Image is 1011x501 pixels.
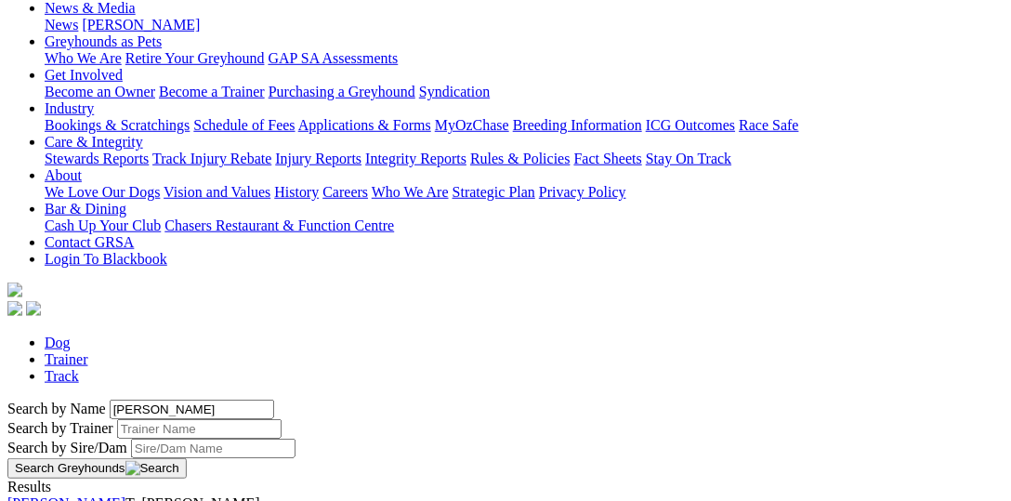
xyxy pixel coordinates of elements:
[7,401,106,416] label: Search by Name
[539,184,626,200] a: Privacy Policy
[164,218,394,233] a: Chasers Restaurant & Function Centre
[45,151,149,166] a: Stewards Reports
[7,479,1004,495] div: Results
[125,50,265,66] a: Retire Your Greyhound
[45,67,123,83] a: Get Involved
[7,420,113,436] label: Search by Trainer
[45,335,71,350] a: Dog
[45,167,82,183] a: About
[470,151,571,166] a: Rules & Policies
[45,50,1004,67] div: Greyhounds as Pets
[372,184,449,200] a: Who We Are
[453,184,535,200] a: Strategic Plan
[131,439,295,458] input: Search by Sire/Dam name
[45,251,167,267] a: Login To Blackbook
[45,50,122,66] a: Who We Are
[274,184,319,200] a: History
[45,234,134,250] a: Contact GRSA
[269,50,399,66] a: GAP SA Assessments
[45,117,1004,134] div: Industry
[45,184,1004,201] div: About
[646,117,735,133] a: ICG Outcomes
[45,201,126,217] a: Bar & Dining
[269,84,415,99] a: Purchasing a Greyhound
[45,184,160,200] a: We Love Our Dogs
[45,17,1004,33] div: News & Media
[82,17,200,33] a: [PERSON_NAME]
[298,117,431,133] a: Applications & Forms
[646,151,731,166] a: Stay On Track
[7,283,22,297] img: logo-grsa-white.png
[45,134,143,150] a: Care & Integrity
[322,184,368,200] a: Careers
[45,117,190,133] a: Bookings & Scratchings
[152,151,271,166] a: Track Injury Rebate
[45,218,161,233] a: Cash Up Your Club
[275,151,361,166] a: Injury Reports
[419,84,490,99] a: Syndication
[45,218,1004,234] div: Bar & Dining
[513,117,642,133] a: Breeding Information
[45,84,1004,100] div: Get Involved
[110,400,274,419] input: Search by Greyhound name
[26,301,41,316] img: twitter.svg
[45,84,155,99] a: Become an Owner
[7,440,127,455] label: Search by Sire/Dam
[7,458,187,479] button: Search Greyhounds
[45,351,88,367] a: Trainer
[435,117,509,133] a: MyOzChase
[45,17,78,33] a: News
[45,100,94,116] a: Industry
[164,184,270,200] a: Vision and Values
[117,419,282,439] input: Search by Trainer name
[574,151,642,166] a: Fact Sheets
[159,84,265,99] a: Become a Trainer
[193,117,295,133] a: Schedule of Fees
[45,368,79,384] a: Track
[45,33,162,49] a: Greyhounds as Pets
[45,151,1004,167] div: Care & Integrity
[739,117,798,133] a: Race Safe
[365,151,466,166] a: Integrity Reports
[125,461,179,476] img: Search
[7,301,22,316] img: facebook.svg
